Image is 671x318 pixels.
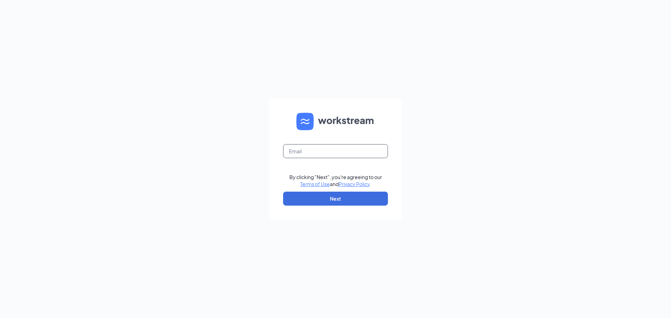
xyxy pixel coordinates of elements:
[300,181,330,187] a: Terms of Use
[283,144,388,158] input: Email
[296,113,375,130] img: WS logo and Workstream text
[289,173,382,187] div: By clicking "Next", you're agreeing to our and .
[339,181,370,187] a: Privacy Policy
[283,192,388,206] button: Next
